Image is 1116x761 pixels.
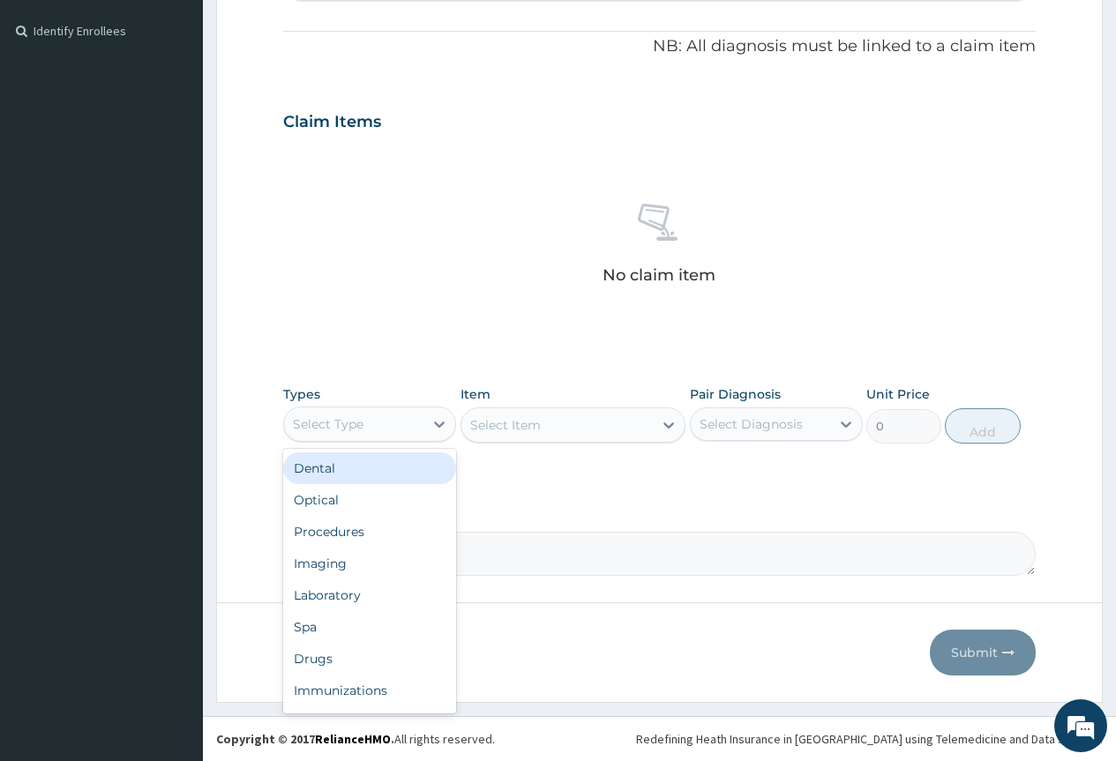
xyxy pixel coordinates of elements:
[283,452,456,484] div: Dental
[603,266,715,284] p: No claim item
[283,675,456,706] div: Immunizations
[9,481,336,543] textarea: Type your message and hit 'Enter'
[283,579,456,611] div: Laboratory
[203,716,1116,761] footer: All rights reserved.
[283,611,456,643] div: Spa
[700,415,803,433] div: Select Diagnosis
[216,731,394,747] strong: Copyright © 2017 .
[636,730,1103,748] div: Redefining Heath Insurance in [GEOGRAPHIC_DATA] using Telemedicine and Data Science!
[283,113,381,132] h3: Claim Items
[102,222,243,400] span: We're online!
[945,408,1020,444] button: Add
[283,516,456,548] div: Procedures
[690,385,781,403] label: Pair Diagnosis
[283,507,1036,522] label: Comment
[293,415,363,433] div: Select Type
[283,387,320,402] label: Types
[461,385,491,403] label: Item
[315,731,391,747] a: RelianceHMO
[289,9,332,51] div: Minimize live chat window
[283,643,456,675] div: Drugs
[283,484,456,516] div: Optical
[930,630,1036,675] button: Submit
[283,706,456,738] div: Others
[33,88,71,132] img: d_794563401_company_1708531726252_794563401
[283,35,1036,58] p: NB: All diagnosis must be linked to a claim item
[92,99,296,122] div: Chat with us now
[866,385,930,403] label: Unit Price
[283,548,456,579] div: Imaging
